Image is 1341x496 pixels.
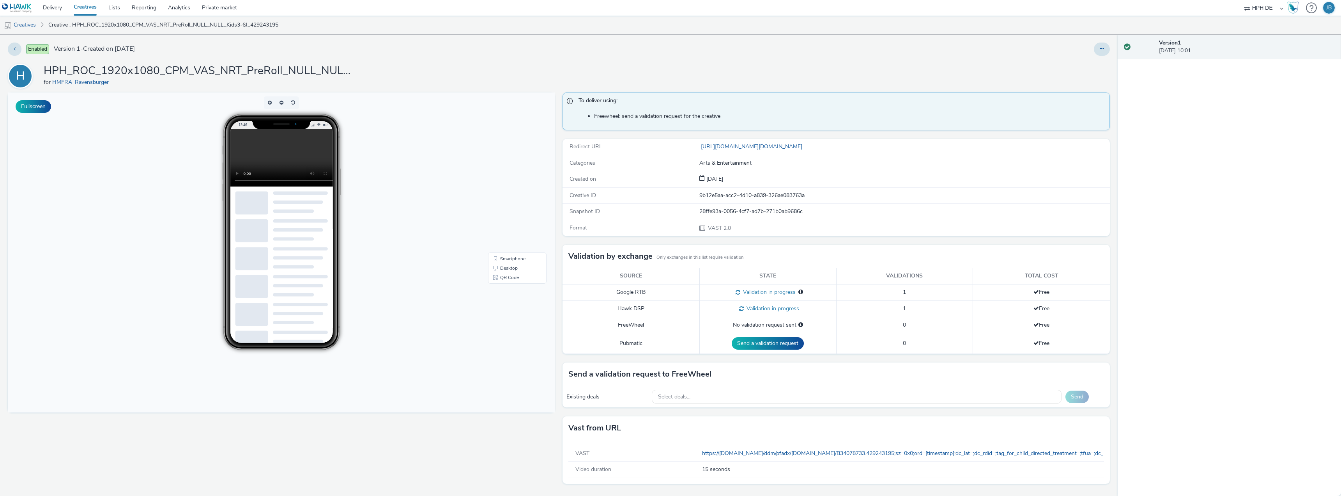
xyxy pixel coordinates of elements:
div: 28ffe93a-0056-4cf7-ad7b-271b0ab9686c [699,208,1109,215]
span: Creative ID [570,192,596,199]
td: Hawk DSP [563,300,699,317]
span: QR Code [492,183,511,187]
td: FreeWheel [563,317,699,333]
td: Pubmatic [563,333,699,354]
span: Smartphone [492,164,518,169]
a: Creative : HPH_ROC_1920x1080_CPM_VAS_NRT_PreRoll_NULL_NULL_Kids3-6J_429243195 [44,16,282,34]
span: [DATE] [705,175,723,183]
div: Please select a deal below and click on Send to send a validation request to FreeWheel. [798,321,803,329]
span: To deliver using: [579,97,1101,107]
img: Hawk Academy [1287,2,1299,14]
span: Validation in progress [744,305,799,312]
span: Free [1033,340,1049,347]
a: Hawk Academy [1287,2,1302,14]
div: [DATE] 10:01 [1159,39,1335,55]
div: Existing deals [566,393,648,401]
h1: HPH_ROC_1920x1080_CPM_VAS_NRT_PreRoll_NULL_NULL_Kids3-6J_429243195 [44,64,356,78]
div: Creation 15 September 2025, 10:01 [705,175,723,183]
th: Validations [836,268,973,284]
span: VAST 2.0 [707,224,731,232]
strong: Version 1 [1159,39,1181,46]
span: Categories [570,159,595,167]
a: [URL][DOMAIN_NAME][DOMAIN_NAME] [699,143,805,150]
a: H [8,72,36,80]
span: Free [1033,321,1049,329]
td: Google RTB [563,284,699,300]
span: Format [570,224,587,231]
div: H [16,65,25,87]
span: Created on [570,175,596,183]
button: Send a validation request [732,337,804,350]
div: 9b12e5aa-acc2-4d10-a839-326ae083763a [699,192,1109,199]
span: Redirect URL [570,143,602,150]
span: for [44,78,52,86]
img: undefined Logo [2,3,32,13]
div: No validation request sent [704,321,832,329]
span: 1 [903,288,906,296]
span: 1 [903,305,906,312]
li: QR Code [482,180,537,190]
div: Arts & Entertainment [699,159,1109,167]
h3: Vast from URL [568,422,621,434]
span: Video duration [575,466,611,473]
div: JB [1326,2,1332,14]
span: 13:46 [230,30,239,34]
h3: Send a validation request to FreeWheel [568,368,711,380]
small: Only exchanges in this list require validation [656,254,743,261]
span: VAST [575,450,589,457]
li: Desktop [482,171,537,180]
li: Smartphone [482,162,537,171]
img: mobile [4,21,12,29]
a: HMFRA_Ravensburger [52,78,112,86]
span: Snapshot ID [570,208,600,215]
button: Fullscreen [16,100,51,113]
span: Select deals... [658,394,690,400]
span: 0 [903,321,906,329]
span: Free [1033,305,1049,312]
span: Desktop [492,173,510,178]
span: Enabled [26,44,49,54]
th: Source [563,268,699,284]
button: Send [1065,391,1089,403]
span: 15 seconds [702,466,1101,473]
th: Total cost [973,268,1110,284]
span: 0 [903,340,906,347]
li: Freewheel: send a validation request for the creative [594,112,1105,120]
h3: Validation by exchange [568,251,653,262]
span: Free [1033,288,1049,296]
span: Version 1 - Created on [DATE] [54,44,135,53]
th: State [699,268,836,284]
span: Validation in progress [740,288,796,296]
